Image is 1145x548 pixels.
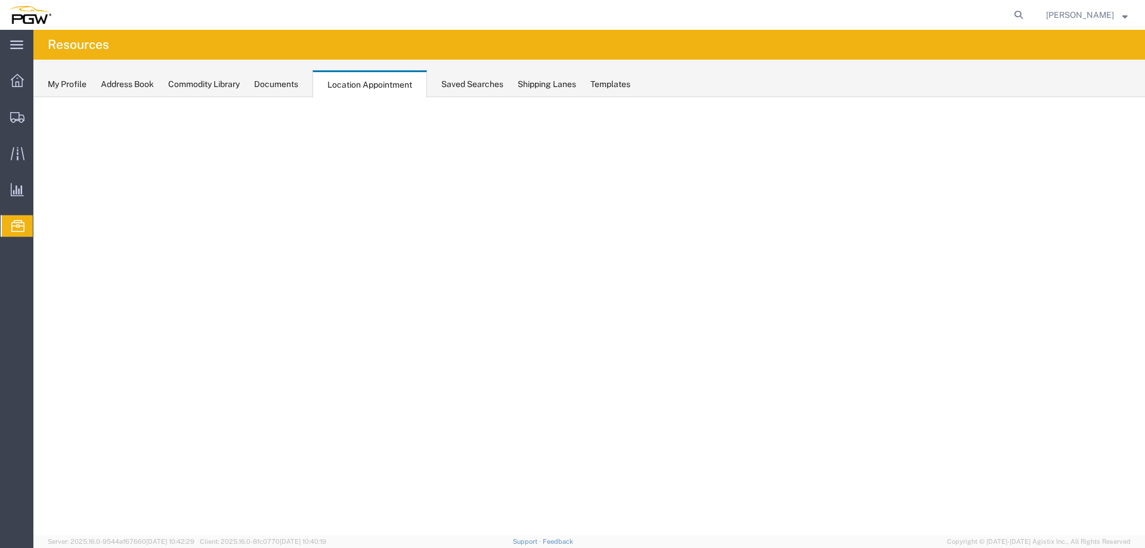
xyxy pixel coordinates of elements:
[200,538,326,545] span: Client: 2025.16.0-8fc0770
[947,537,1131,547] span: Copyright © [DATE]-[DATE] Agistix Inc., All Rights Reserved
[518,78,576,91] div: Shipping Lanes
[590,78,630,91] div: Templates
[48,78,86,91] div: My Profile
[48,30,109,60] h4: Resources
[280,538,326,545] span: [DATE] 10:40:19
[513,538,543,545] a: Support
[8,6,51,24] img: logo
[1045,8,1128,22] button: [PERSON_NAME]
[146,538,194,545] span: [DATE] 10:42:29
[33,97,1145,535] iframe: FS Legacy Container
[168,78,240,91] div: Commodity Library
[1046,8,1114,21] span: Phillip Thornton
[441,78,503,91] div: Saved Searches
[254,78,298,91] div: Documents
[48,538,194,545] span: Server: 2025.16.0-9544af67660
[101,78,154,91] div: Address Book
[543,538,573,545] a: Feedback
[312,70,427,98] div: Location Appointment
